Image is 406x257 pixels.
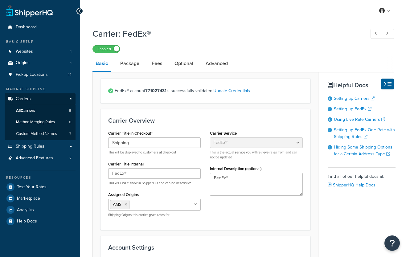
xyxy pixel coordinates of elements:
a: Pickup Locations14 [5,69,76,80]
span: Advanced Features [16,156,53,161]
li: Custom Method Names [5,128,76,140]
a: Websites1 [5,46,76,57]
p: This will ONLY show in ShipperHQ and can be descriptive [108,181,201,186]
a: AllCarriers5 [5,105,76,116]
a: Next Record [382,29,394,39]
a: Origins1 [5,57,76,69]
span: Help Docs [17,219,37,224]
span: Pickup Locations [16,72,48,77]
textarea: FedEx® [210,173,302,196]
p: Shipping Origins this carrier gives rates for [108,213,201,217]
span: 1 [70,49,72,54]
a: Hiding Some Shipping Options for a Certain Address Type [334,144,392,157]
span: Dashboard [16,25,37,30]
span: Websites [16,49,33,54]
a: Carriers [5,93,76,105]
li: Carriers [5,93,76,140]
span: Method Merging Rules [16,120,55,125]
label: Assigned Origins [108,192,139,197]
p: This is the actual service you will retrieve rates from and can not be updated [210,150,302,160]
span: AMS [113,201,121,208]
span: Carriers [16,96,31,102]
label: Carrier Service [210,131,237,136]
a: Setting up FedEx One Rate with Shipping Rules [334,127,395,140]
div: Resources [5,175,76,180]
a: Marketplace [5,193,76,204]
span: 2 [69,156,72,161]
span: 5 [69,108,71,113]
a: Advanced [203,56,231,71]
a: Dashboard [5,22,76,33]
span: 14 [68,72,72,77]
span: Analytics [17,207,34,213]
a: Method Merging Rules0 [5,116,76,128]
span: FedEx® account is successfully validated. [115,87,303,95]
li: Method Merging Rules [5,116,76,128]
label: Carrier Title in Checkout [108,131,153,136]
button: Hide Help Docs [381,79,394,89]
span: Test Your Rates [17,185,47,190]
h3: Account Settings [108,244,303,251]
a: Fees [149,56,165,71]
strong: 771027431 [145,88,166,94]
li: Websites [5,46,76,57]
label: Carrier Title Internal [108,162,144,166]
label: Internal Description (optional) [210,166,262,171]
a: Advanced Features2 [5,153,76,164]
h1: Carrier: FedEx® [92,28,359,40]
label: Enabled [93,45,120,53]
a: Update Credentials [213,88,250,94]
span: 1 [70,60,72,66]
span: 0 [69,120,71,125]
a: Analytics [5,204,76,215]
li: Advanced Features [5,153,76,164]
span: All Carriers [16,108,35,113]
a: Basic [92,56,111,72]
div: Basic Setup [5,39,76,44]
span: 7 [69,131,71,137]
a: ShipperHQ Help Docs [328,182,375,188]
a: Custom Method Names7 [5,128,76,140]
li: Pickup Locations [5,69,76,80]
li: Origins [5,57,76,69]
a: Setting up Carriers [334,95,375,102]
span: Custom Method Names [16,131,57,137]
button: Open Resource Center [384,235,400,251]
span: Origins [16,60,30,66]
h3: Helpful Docs [328,82,396,88]
a: Setting up FedEx [334,106,371,112]
a: Package [117,56,142,71]
div: Find all of our helpful docs at: [328,167,396,190]
p: This will be displayed to customers at checkout [108,150,201,155]
a: Shipping Rules [5,141,76,152]
a: Previous Record [371,29,383,39]
a: Help Docs [5,216,76,227]
span: Marketplace [17,196,40,201]
h3: Carrier Overview [108,117,303,124]
a: Using Live Rate Carriers [334,116,385,123]
a: Optional [171,56,196,71]
span: Shipping Rules [16,144,44,149]
div: Manage Shipping [5,87,76,92]
a: Test Your Rates [5,182,76,193]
